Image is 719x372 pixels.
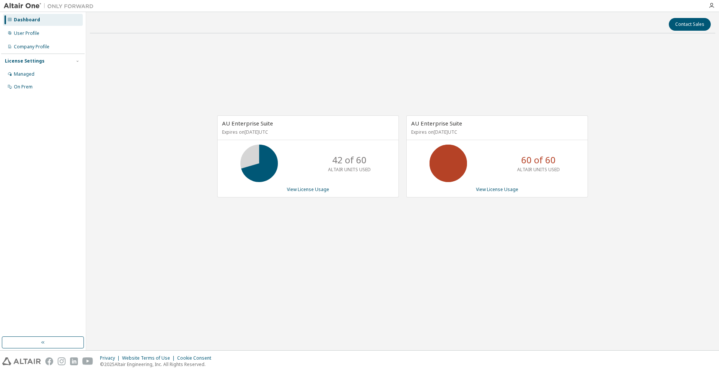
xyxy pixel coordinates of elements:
[100,361,216,368] p: © 2025 Altair Engineering, Inc. All Rights Reserved.
[332,154,367,166] p: 42 of 60
[517,166,560,173] p: ALTAIR UNITS USED
[476,186,518,193] a: View License Usage
[82,357,93,365] img: youtube.svg
[4,2,97,10] img: Altair One
[14,71,34,77] div: Managed
[2,357,41,365] img: altair_logo.svg
[70,357,78,365] img: linkedin.svg
[222,120,273,127] span: AU Enterprise Suite
[14,30,39,36] div: User Profile
[14,17,40,23] div: Dashboard
[328,166,371,173] p: ALTAIR UNITS USED
[287,186,329,193] a: View License Usage
[411,120,462,127] span: AU Enterprise Suite
[411,129,581,135] p: Expires on [DATE] UTC
[45,357,53,365] img: facebook.svg
[5,58,45,64] div: License Settings
[58,357,66,365] img: instagram.svg
[222,129,392,135] p: Expires on [DATE] UTC
[177,355,216,361] div: Cookie Consent
[100,355,122,361] div: Privacy
[122,355,177,361] div: Website Terms of Use
[14,44,49,50] div: Company Profile
[14,84,33,90] div: On Prem
[521,154,556,166] p: 60 of 60
[669,18,711,31] button: Contact Sales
